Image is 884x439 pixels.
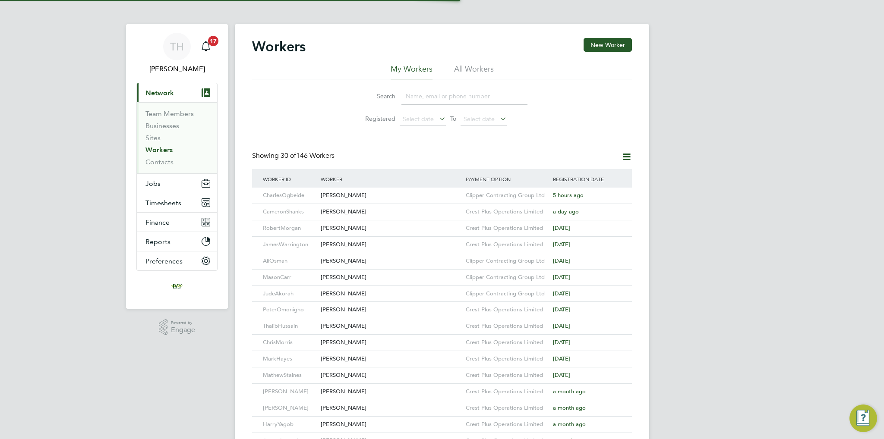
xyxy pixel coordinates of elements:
div: Payment Option [464,169,551,189]
span: To [448,113,459,124]
a: MasonCarr[PERSON_NAME]Clipper Contracting Group Ltd[DATE] [261,269,623,276]
a: ThalibHussain[PERSON_NAME]Crest Plus Operations Limited[DATE] [261,318,623,325]
div: [PERSON_NAME] [319,270,464,285]
div: [PERSON_NAME] [319,204,464,220]
input: Name, email or phone number [401,88,527,105]
div: Crest Plus Operations Limited [464,367,551,383]
div: [PERSON_NAME] [319,220,464,236]
button: New Worker [584,38,632,52]
span: a month ago [553,388,586,395]
div: [PERSON_NAME] [319,286,464,302]
div: [PERSON_NAME] [319,188,464,204]
div: Crest Plus Operations Limited [464,237,551,253]
div: Crest Plus Operations Limited [464,417,551,433]
a: Team Members [145,110,194,118]
a: 17 [197,33,215,60]
span: [DATE] [553,355,570,362]
div: AliOsman [261,253,319,269]
div: [PERSON_NAME] [319,302,464,318]
span: [DATE] [553,241,570,248]
a: Contacts [145,158,174,166]
span: [DATE] [553,224,570,232]
span: [DATE] [553,306,570,313]
div: JamesWarrington [261,237,319,253]
span: a month ago [553,404,586,411]
span: Finance [145,218,170,226]
span: a month ago [553,420,586,428]
img: ivyresourcegroup-logo-retina.png [170,279,184,293]
div: [PERSON_NAME] [319,253,464,269]
a: JamesWarrington[PERSON_NAME]Crest Plus Operations Limited[DATE] [261,236,623,244]
button: Finance [137,213,217,232]
span: 146 Workers [281,151,335,160]
li: My Workers [391,64,433,79]
div: HarryYagob [261,417,319,433]
div: [PERSON_NAME] [261,400,319,416]
div: JudeAkorah [261,286,319,302]
div: Clipper Contracting Group Ltd [464,253,551,269]
span: [DATE] [553,273,570,281]
a: TH[PERSON_NAME] [136,33,218,74]
div: [PERSON_NAME] [261,384,319,400]
div: Network [137,102,217,173]
nav: Main navigation [126,24,228,309]
div: [PERSON_NAME] [319,318,464,334]
div: [PERSON_NAME] [319,367,464,383]
div: Crest Plus Operations Limited [464,302,551,318]
a: Workers [145,146,173,154]
span: [DATE] [553,257,570,264]
a: [PERSON_NAME][PERSON_NAME]Crest Plus Operations Limiteda month ago [261,400,623,407]
div: Worker [319,169,464,189]
a: MathewStaines[PERSON_NAME]Crest Plus Operations Limited[DATE] [261,367,623,374]
div: Clipper Contracting Group Ltd [464,286,551,302]
a: Businesses [145,122,179,130]
span: Select date [403,115,434,123]
span: 5 hours ago [553,191,584,199]
a: MarkHayes[PERSON_NAME]Crest Plus Operations Limited[DATE] [261,351,623,358]
button: Preferences [137,251,217,270]
span: Powered by [171,319,195,326]
div: CameronShanks [261,204,319,220]
label: Registered [357,115,395,122]
span: TH [170,41,184,52]
a: PeterOmonigho[PERSON_NAME]Crest Plus Operations Limited[DATE] [261,301,623,309]
div: Crest Plus Operations Limited [464,384,551,400]
div: [PERSON_NAME] [319,237,464,253]
a: CharlesOgbeide[PERSON_NAME]Clipper Contracting Group Ltd5 hours ago [261,187,623,194]
span: [DATE] [553,371,570,379]
a: ChrisMorris[PERSON_NAME]Crest Plus Operations Limited[DATE] [261,334,623,342]
button: Network [137,83,217,102]
div: [PERSON_NAME] [319,351,464,367]
div: Clipper Contracting Group Ltd [464,270,551,285]
div: MathewStaines [261,367,319,383]
span: 17 [208,36,218,46]
a: HarryYagob[PERSON_NAME]Crest Plus Operations Limiteda month ago [261,416,623,423]
div: Crest Plus Operations Limited [464,318,551,334]
div: [PERSON_NAME] [319,400,464,416]
div: MasonCarr [261,270,319,285]
span: Preferences [145,257,183,265]
a: CameronShanks[PERSON_NAME]Crest Plus Operations Limiteda day ago [261,204,623,211]
span: Timesheets [145,199,181,207]
span: a day ago [553,208,579,215]
span: Tom Harvey [136,64,218,74]
div: ChrisMorris [261,335,319,351]
span: Engage [171,326,195,334]
a: [PERSON_NAME][PERSON_NAME]Crest Plus Operations Limiteda month ago [261,383,623,391]
span: Reports [145,238,170,246]
div: Crest Plus Operations Limited [464,220,551,236]
a: RobertMorgan[PERSON_NAME]Crest Plus Operations Limited[DATE] [261,220,623,227]
div: Clipper Contracting Group Ltd [464,188,551,204]
a: Powered byEngage [159,319,196,336]
span: [DATE] [553,290,570,297]
div: Crest Plus Operations Limited [464,204,551,220]
div: Crest Plus Operations Limited [464,351,551,367]
button: Engage Resource Center [849,405,877,432]
div: ThalibHussain [261,318,319,334]
div: PeterOmonigho [261,302,319,318]
div: Showing [252,151,336,160]
label: Search [357,92,395,100]
a: AliOsman[PERSON_NAME]Clipper Contracting Group Ltd[DATE] [261,253,623,260]
button: Reports [137,232,217,251]
div: [PERSON_NAME] [319,417,464,433]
